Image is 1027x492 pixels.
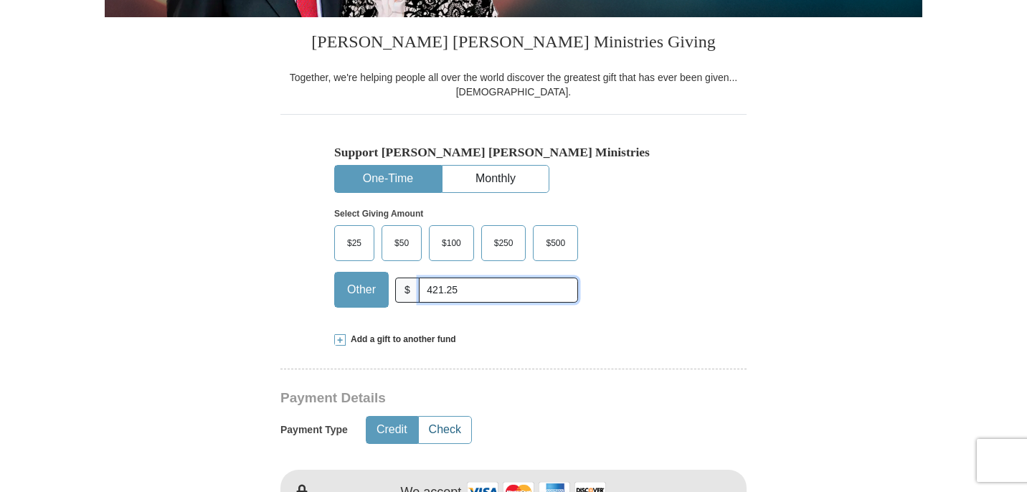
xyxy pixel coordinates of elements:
[280,390,646,407] h3: Payment Details
[280,17,747,70] h3: [PERSON_NAME] [PERSON_NAME] Ministries Giving
[280,424,348,436] h5: Payment Type
[419,278,578,303] input: Other Amount
[387,232,416,254] span: $50
[340,232,369,254] span: $25
[419,417,471,443] button: Check
[334,145,693,160] h5: Support [PERSON_NAME] [PERSON_NAME] Ministries
[346,333,456,346] span: Add a gift to another fund
[366,417,417,443] button: Credit
[340,279,383,301] span: Other
[539,232,572,254] span: $500
[435,232,468,254] span: $100
[395,278,420,303] span: $
[442,166,549,192] button: Monthly
[280,70,747,99] div: Together, we're helping people all over the world discover the greatest gift that has ever been g...
[487,232,521,254] span: $250
[335,166,441,192] button: One-Time
[334,209,423,219] strong: Select Giving Amount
